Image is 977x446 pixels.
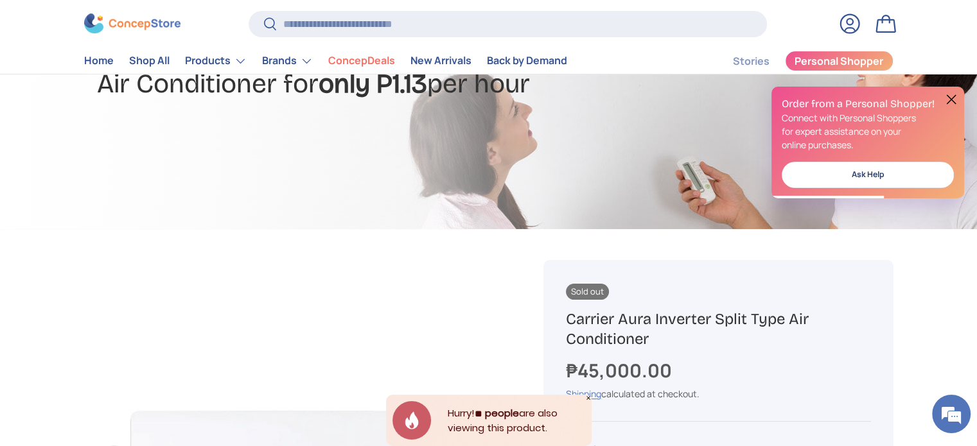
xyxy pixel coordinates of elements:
[785,51,893,71] a: Personal Shopper
[566,309,870,349] h1: Carrier Aura Inverter Split Type Air Conditioner
[702,48,893,74] nav: Secondary
[84,49,114,74] a: Home
[566,284,609,300] span: Sold out
[84,14,180,34] img: ConcepStore
[585,395,592,401] div: Close
[782,162,954,188] a: Ask Help
[733,49,770,74] a: Stories
[84,48,567,74] nav: Primary
[254,48,321,74] summary: Brands
[487,49,567,74] a: Back by Demand
[566,387,870,400] div: calculated at checkout.
[410,49,471,74] a: New Arrivals
[328,49,395,74] a: ConcepDeals
[782,111,954,151] p: Connect with Personal Shoppers for expert assistance on your online purchases.
[566,388,601,400] a: Shipping
[566,357,675,383] strong: ₱45,000.00
[795,56,883,67] span: Personal Shopper
[177,48,254,74] summary: Products
[129,49,170,74] a: Shop All
[782,97,954,111] h2: Order from a Personal Shopper!
[319,68,427,99] strong: only P1.13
